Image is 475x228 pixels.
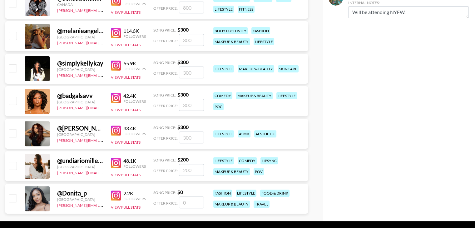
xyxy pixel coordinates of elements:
button: View Full Stats [111,10,141,15]
img: Instagram [111,191,121,201]
div: pov [254,168,264,175]
span: Song Price: [153,60,176,65]
div: 65.9K [123,60,146,67]
div: Canada [57,2,103,7]
a: [PERSON_NAME][EMAIL_ADDRESS][PERSON_NAME][DOMAIN_NAME] [57,72,179,78]
div: comedy [213,92,232,99]
input: 200 [179,164,204,176]
div: Followers [123,34,146,39]
span: Offer Price: [153,38,178,43]
div: [GEOGRAPHIC_DATA] [57,197,103,202]
div: Followers [123,196,146,201]
input: 300 [179,67,204,78]
div: fashion [251,27,270,34]
div: comedy [238,157,257,164]
span: Offer Price: [153,168,178,173]
span: Song Price: [153,125,176,130]
img: Instagram [111,126,121,136]
div: makeup & beauty [213,201,250,208]
strong: $ 300 [177,124,189,130]
div: [GEOGRAPHIC_DATA] [57,165,103,169]
strong: $ 300 [177,27,189,32]
img: Instagram [111,28,121,38]
strong: $ 200 [177,156,189,162]
strong: $ 300 [177,59,189,65]
div: aesthetic [254,130,276,137]
div: lipsync [260,157,278,164]
div: skincare [278,65,299,72]
div: lifestyle [213,65,234,72]
div: @ simplykellykay [57,59,103,67]
textarea: Will be attending NYFW. [348,6,469,18]
div: lifestyle [254,38,274,45]
span: Offer Price: [153,6,178,11]
div: lifestyle [236,190,256,197]
div: @ undiariomillennial [57,157,103,165]
div: 48.1K [123,158,146,164]
input: 300 [179,99,204,111]
div: food & drink [260,190,289,197]
div: lifestyle [213,130,234,137]
span: Song Price: [153,28,176,32]
div: fashion [213,190,232,197]
div: lifestyle [276,92,297,99]
a: [PERSON_NAME][EMAIL_ADDRESS][PERSON_NAME][DOMAIN_NAME] [57,39,179,45]
div: [GEOGRAPHIC_DATA] [57,35,103,39]
button: View Full Stats [111,75,141,80]
div: @ melanieangelese [57,27,103,35]
div: Followers [123,67,146,71]
input: 0 [179,196,204,208]
div: @ badgalsavv [57,92,103,100]
div: travel [254,201,270,208]
span: Song Price: [153,190,176,195]
span: Offer Price: [153,71,178,76]
div: Followers [123,99,146,104]
strong: $ 0 [177,189,183,195]
img: Instagram [111,158,121,168]
a: [PERSON_NAME][EMAIL_ADDRESS][PERSON_NAME][DOMAIN_NAME] [57,137,179,143]
span: Song Price: [153,158,176,162]
a: [PERSON_NAME][EMAIL_ADDRESS][PERSON_NAME][DOMAIN_NAME] [57,7,179,13]
div: [GEOGRAPHIC_DATA] [57,100,103,104]
div: asmr [238,130,250,137]
div: body positivity [213,27,248,34]
div: lifestyle [213,6,234,13]
span: Offer Price: [153,103,178,108]
div: [GEOGRAPHIC_DATA] [57,132,103,137]
div: Followers [123,131,146,136]
input: 800 [179,2,204,13]
div: @ Donita_p [57,189,103,197]
strong: $ 300 [177,92,189,97]
span: Offer Price: [153,201,178,206]
div: lifestyle [213,157,234,164]
div: poc [213,103,224,110]
button: View Full Stats [111,42,141,47]
a: [PERSON_NAME][EMAIL_ADDRESS][PERSON_NAME][DOMAIN_NAME] [57,169,179,175]
div: Followers [123,164,146,169]
span: Song Price: [153,93,176,97]
div: 2.2K [123,190,146,196]
div: @ [PERSON_NAME].[PERSON_NAME] [57,124,103,132]
span: Offer Price: [153,136,178,141]
div: makeup & beauty [213,38,250,45]
input: 300 [179,34,204,46]
input: 300 [179,131,204,143]
button: View Full Stats [111,107,141,112]
div: Internal Notes: [348,0,469,5]
button: View Full Stats [111,205,141,210]
div: [GEOGRAPHIC_DATA] [57,67,103,72]
a: [PERSON_NAME][EMAIL_ADDRESS][PERSON_NAME][DOMAIN_NAME] [57,104,179,110]
div: 42.4K [123,93,146,99]
button: View Full Stats [111,140,141,145]
div: fitness [238,6,255,13]
div: makeup & beauty [238,65,274,72]
div: makeup & beauty [236,92,273,99]
div: 114.6K [123,28,146,34]
div: makeup & beauty [213,168,250,175]
img: Instagram [111,61,121,71]
button: View Full Stats [111,172,141,177]
img: Instagram [111,93,121,103]
div: 33.4K [123,125,146,131]
a: [PERSON_NAME][EMAIL_ADDRESS][PERSON_NAME][DOMAIN_NAME] [57,202,179,208]
div: Followers [123,2,146,6]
